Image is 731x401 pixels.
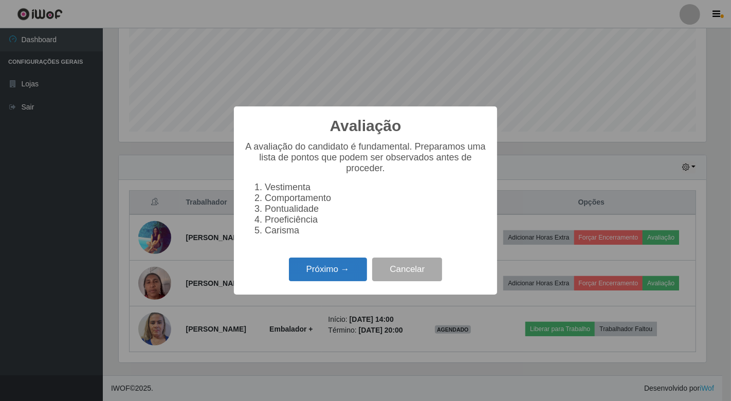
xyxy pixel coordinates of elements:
[244,141,487,174] p: A avaliação do candidato é fundamental. Preparamos uma lista de pontos que podem ser observados a...
[265,214,487,225] li: Proeficiência
[265,225,487,236] li: Carisma
[265,182,487,193] li: Vestimenta
[330,117,401,135] h2: Avaliação
[265,193,487,204] li: Comportamento
[265,204,487,214] li: Pontualidade
[372,258,442,282] button: Cancelar
[289,258,367,282] button: Próximo →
